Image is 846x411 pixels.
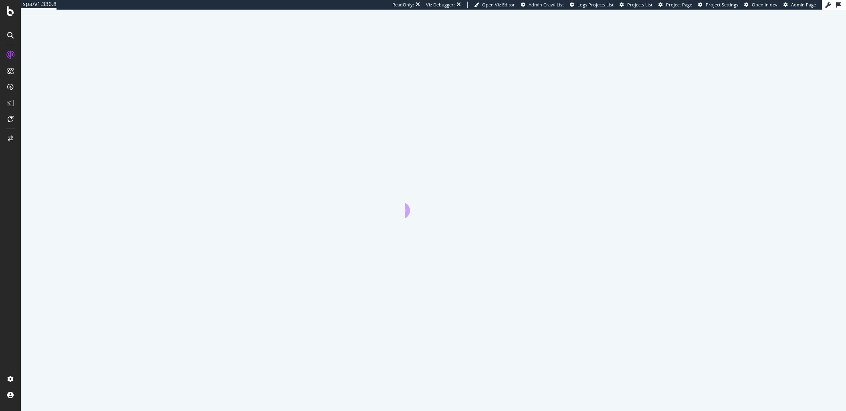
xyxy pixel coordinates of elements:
span: Admin Crawl List [529,2,564,8]
a: Admin Crawl List [521,2,564,8]
a: Admin Page [783,2,816,8]
span: Admin Page [791,2,816,8]
a: Projects List [620,2,652,8]
span: Open Viz Editor [482,2,515,8]
a: Project Page [658,2,692,8]
span: Project Settings [706,2,738,8]
a: Project Settings [698,2,738,8]
a: Logs Projects List [570,2,614,8]
div: animation [405,189,462,218]
a: Open in dev [744,2,777,8]
div: ReadOnly: [392,2,414,8]
div: Viz Debugger: [426,2,455,8]
span: Projects List [627,2,652,8]
a: Open Viz Editor [474,2,515,8]
span: Logs Projects List [577,2,614,8]
span: Open in dev [752,2,777,8]
span: Project Page [666,2,692,8]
